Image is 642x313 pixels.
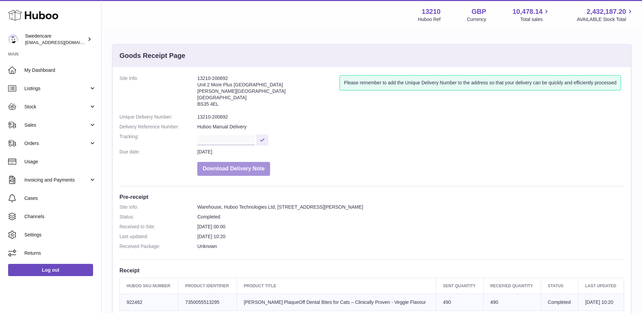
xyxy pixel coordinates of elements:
[197,75,339,110] address: 13210-200692 Unit 2 More Plus [GEOGRAPHIC_DATA] [PERSON_NAME][GEOGRAPHIC_DATA] [GEOGRAPHIC_DATA] ...
[24,122,89,128] span: Sales
[24,177,89,183] span: Invoicing and Payments
[119,224,197,230] dt: Received to Site:
[25,40,99,45] span: [EMAIL_ADDRESS][DOMAIN_NAME]
[24,159,96,165] span: Usage
[541,294,578,311] td: Completed
[520,16,550,23] span: Total sales
[178,294,237,311] td: 7350055513295
[436,278,483,294] th: Sent Quantity
[8,264,93,276] a: Log out
[24,250,96,256] span: Returns
[24,67,96,74] span: My Dashboard
[197,114,624,120] dd: 13210-200692
[467,16,486,23] div: Currency
[197,243,624,250] dd: Unknown
[197,233,624,240] dd: [DATE] 10:20
[24,140,89,147] span: Orders
[119,214,197,220] dt: Status:
[24,85,89,92] span: Listings
[24,104,89,110] span: Stock
[119,243,197,250] dt: Received Package:
[512,7,543,16] span: 10,478.14
[586,7,626,16] span: 2,432,187.20
[119,51,185,60] h3: Goods Receipt Page
[541,278,578,294] th: Status
[512,7,550,23] a: 10,478.14 Total sales
[24,195,96,202] span: Cases
[119,149,197,155] dt: Due date:
[119,204,197,210] dt: Site Info:
[339,75,621,90] div: Please remember to add the Unique Delivery Number to the address so that your delivery can be qui...
[25,33,86,46] div: Swedencare
[436,294,483,311] td: 490
[119,75,197,110] dt: Site Info:
[197,162,270,176] button: Download Delivery Note
[197,124,624,130] dd: Huboo Manual Delivery
[578,278,624,294] th: Last updated
[120,294,178,311] td: 922462
[119,193,624,201] h3: Pre-receipt
[197,204,624,210] dd: Warehouse, Huboo Technologies Ltd, [STREET_ADDRESS][PERSON_NAME]
[119,114,197,120] dt: Unique Delivery Number:
[119,124,197,130] dt: Delivery Reference Number:
[119,267,624,274] h3: Receipt
[197,149,624,155] dd: [DATE]
[119,133,197,145] dt: Tracking:
[197,214,624,220] dd: Completed
[577,7,634,23] a: 2,432,187.20 AVAILABLE Stock Total
[483,294,541,311] td: 490
[237,294,436,311] td: [PERSON_NAME] PlaqueOff Dental Bites for Cats – Clinically Proven - Veggie Flavour
[178,278,237,294] th: Product Identifier
[422,7,441,16] strong: 13210
[418,16,441,23] div: Huboo Ref
[24,232,96,238] span: Settings
[577,16,634,23] span: AVAILABLE Stock Total
[197,224,624,230] dd: [DATE] 00:00
[483,278,541,294] th: Received Quantity
[578,294,624,311] td: [DATE] 10:20
[471,7,486,16] strong: GBP
[120,278,178,294] th: Huboo SKU Number
[8,34,18,44] img: gemma.horsfield@swedencare.co.uk
[237,278,436,294] th: Product title
[24,213,96,220] span: Channels
[119,233,197,240] dt: Last updated:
